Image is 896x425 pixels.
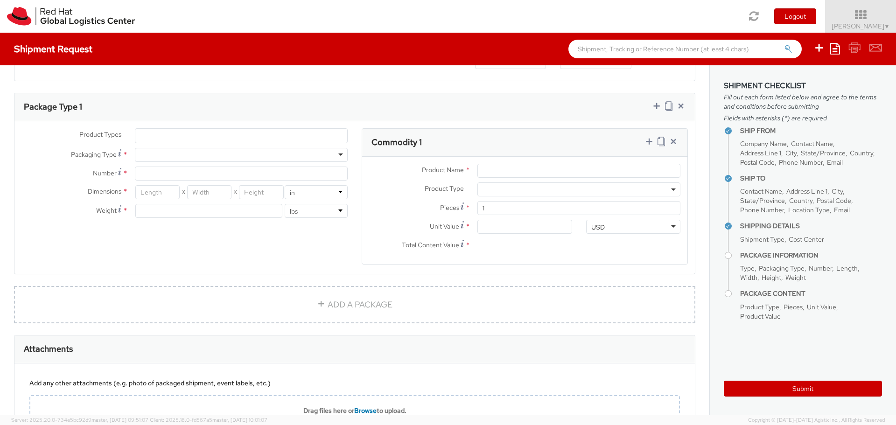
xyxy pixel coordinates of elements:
[724,92,882,111] span: Fill out each form listed below and agree to the terms and conditions before submitting
[809,264,832,272] span: Number
[24,344,73,354] h3: Attachments
[817,196,851,205] span: Postal Code
[791,139,833,148] span: Contact Name
[740,187,782,195] span: Contact Name
[354,406,377,415] span: Browse
[231,185,239,199] span: X
[430,222,459,230] span: Unit Value
[135,185,180,199] input: Length
[239,185,283,199] input: Height
[786,187,827,195] span: Address Line 1
[834,206,850,214] span: Email
[29,378,680,388] div: Add any other attachments (e.g. photo of packaged shipment, event labels, etc.)
[14,44,92,54] h4: Shipment Request
[748,417,885,424] span: Copyright © [DATE]-[DATE] Agistix Inc., All Rights Reserved
[788,206,830,214] span: Location Type
[724,113,882,123] span: Fields with asterisks (*) are required
[591,223,605,232] div: USD
[24,102,82,111] h3: Package Type 1
[422,166,464,174] span: Product Name
[79,130,121,139] span: Product Types
[7,7,135,26] img: rh-logistics-00dfa346123c4ec078e1.svg
[801,149,846,157] span: State/Province
[740,149,781,157] span: Address Line 1
[785,273,806,282] span: Weight
[187,185,231,199] input: Width
[762,273,781,282] span: Height
[740,290,882,297] h4: Package Content
[93,169,117,177] span: Number
[779,158,823,167] span: Phone Number
[568,40,802,58] input: Shipment, Tracking or Reference Number (at least 4 chars)
[96,206,117,215] span: Weight
[91,417,148,423] span: master, [DATE] 09:51:07
[14,286,695,323] a: ADD A PACKAGE
[740,158,775,167] span: Postal Code
[212,417,267,423] span: master, [DATE] 10:01:07
[150,417,267,423] span: Client: 2025.18.0-fd567a5
[827,158,843,167] span: Email
[88,187,121,195] span: Dimensions
[784,303,803,311] span: Pieces
[740,223,882,230] h4: Shipping Details
[303,406,406,415] b: Drag files here or to upload.
[789,196,812,205] span: Country
[774,8,816,24] button: Logout
[740,206,784,214] span: Phone Number
[740,175,882,182] h4: Ship To
[740,252,882,259] h4: Package Information
[11,417,148,423] span: Server: 2025.20.0-734e5bc92d9
[789,235,824,244] span: Cost Center
[832,22,890,30] span: [PERSON_NAME]
[807,303,836,311] span: Unit Value
[884,23,890,30] span: ▼
[440,203,459,212] span: Pieces
[785,149,797,157] span: City
[180,185,187,199] span: X
[740,127,882,134] h4: Ship From
[740,235,784,244] span: Shipment Type
[759,264,805,272] span: Packaging Type
[850,149,873,157] span: Country
[724,381,882,397] button: Submit
[832,187,843,195] span: City
[740,273,757,282] span: Width
[425,184,464,193] span: Product Type
[740,196,785,205] span: State/Province
[371,138,422,147] h3: Commodity 1
[740,312,781,320] span: Product Value
[724,82,882,90] h3: Shipment Checklist
[740,139,787,148] span: Company Name
[402,241,459,249] span: Total Content Value
[836,264,858,272] span: Length
[71,150,117,159] span: Packaging Type
[740,264,755,272] span: Type
[740,303,779,311] span: Product Type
